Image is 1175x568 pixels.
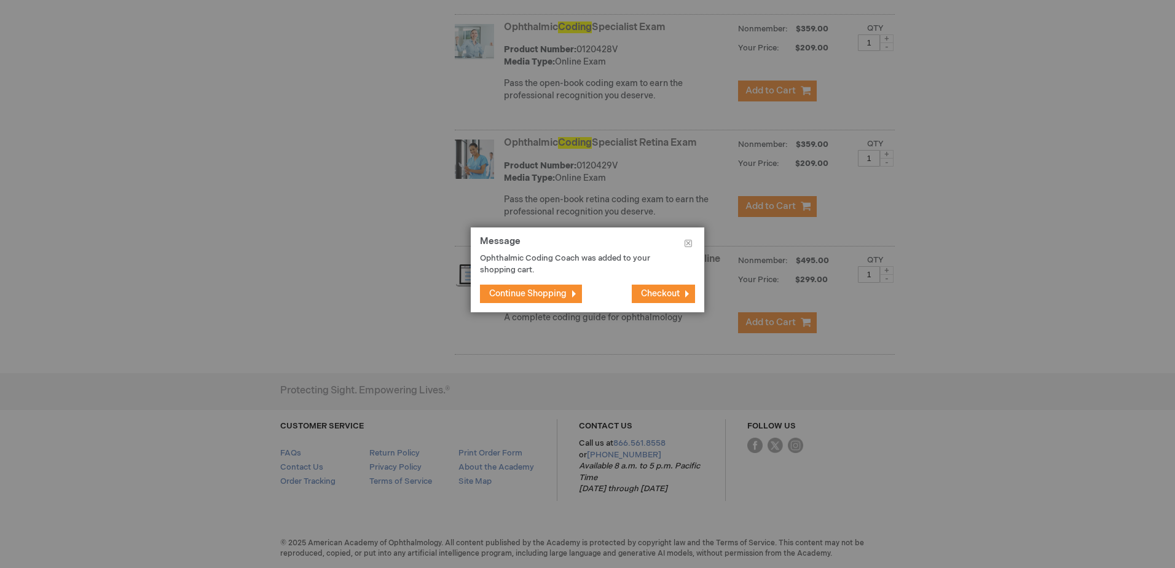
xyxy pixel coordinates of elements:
[480,253,677,275] p: Ophthalmic Coding Coach was added to your shopping cart.
[480,285,582,303] button: Continue Shopping
[641,288,680,299] span: Checkout
[480,237,695,253] h1: Message
[632,285,695,303] button: Checkout
[489,288,567,299] span: Continue Shopping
